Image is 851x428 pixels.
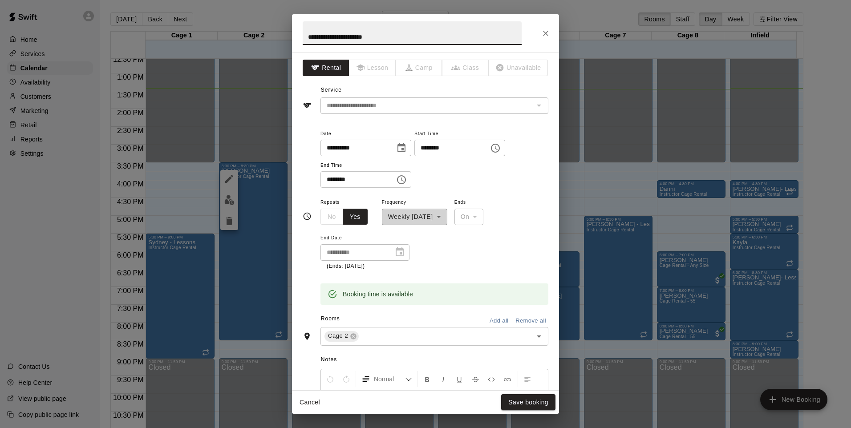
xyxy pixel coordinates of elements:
[485,314,513,328] button: Add all
[442,60,489,76] span: The type of an existing booking cannot be changed
[533,330,545,343] button: Open
[393,139,410,157] button: Choose date, selected date is Aug 12, 2025
[303,60,349,76] button: Rental
[320,232,409,244] span: End Date
[454,209,484,225] div: On
[489,60,548,76] span: The type of an existing booking cannot be changed
[484,371,499,387] button: Insert Code
[520,371,535,387] button: Left Align
[303,101,312,110] svg: Service
[323,371,338,387] button: Undo
[320,160,411,172] span: End Time
[358,371,416,387] button: Formatting Options
[486,139,504,157] button: Choose time, selected time is 3:30 PM
[420,371,435,387] button: Format Bold
[303,332,312,341] svg: Rooms
[452,371,467,387] button: Format Underline
[339,387,354,403] button: Right Align
[349,60,396,76] span: The type of an existing booking cannot be changed
[436,371,451,387] button: Format Italics
[320,209,368,225] div: outlined button group
[321,353,548,367] span: Notes
[513,314,548,328] button: Remove all
[343,209,368,225] button: Yes
[303,212,312,221] svg: Timing
[320,197,375,209] span: Repeats
[321,87,342,93] span: Service
[501,394,555,411] button: Save booking
[296,394,324,411] button: Cancel
[320,97,548,114] div: The service of an existing booking cannot be changed
[382,197,447,209] span: Frequency
[538,25,554,41] button: Close
[327,262,403,271] p: (Ends: [DATE])
[324,331,359,342] div: Cage 2
[414,128,505,140] span: Start Time
[374,375,405,384] span: Normal
[355,387,370,403] button: Justify Align
[324,331,352,340] span: Cage 2
[339,371,354,387] button: Redo
[393,171,410,189] button: Choose time, selected time is 8:30 PM
[500,371,515,387] button: Insert Link
[468,371,483,387] button: Format Strikethrough
[321,315,340,322] span: Rooms
[454,197,484,209] span: Ends
[396,60,442,76] span: The type of an existing booking cannot be changed
[320,128,411,140] span: Date
[323,387,338,403] button: Center Align
[343,286,413,302] div: Booking time is available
